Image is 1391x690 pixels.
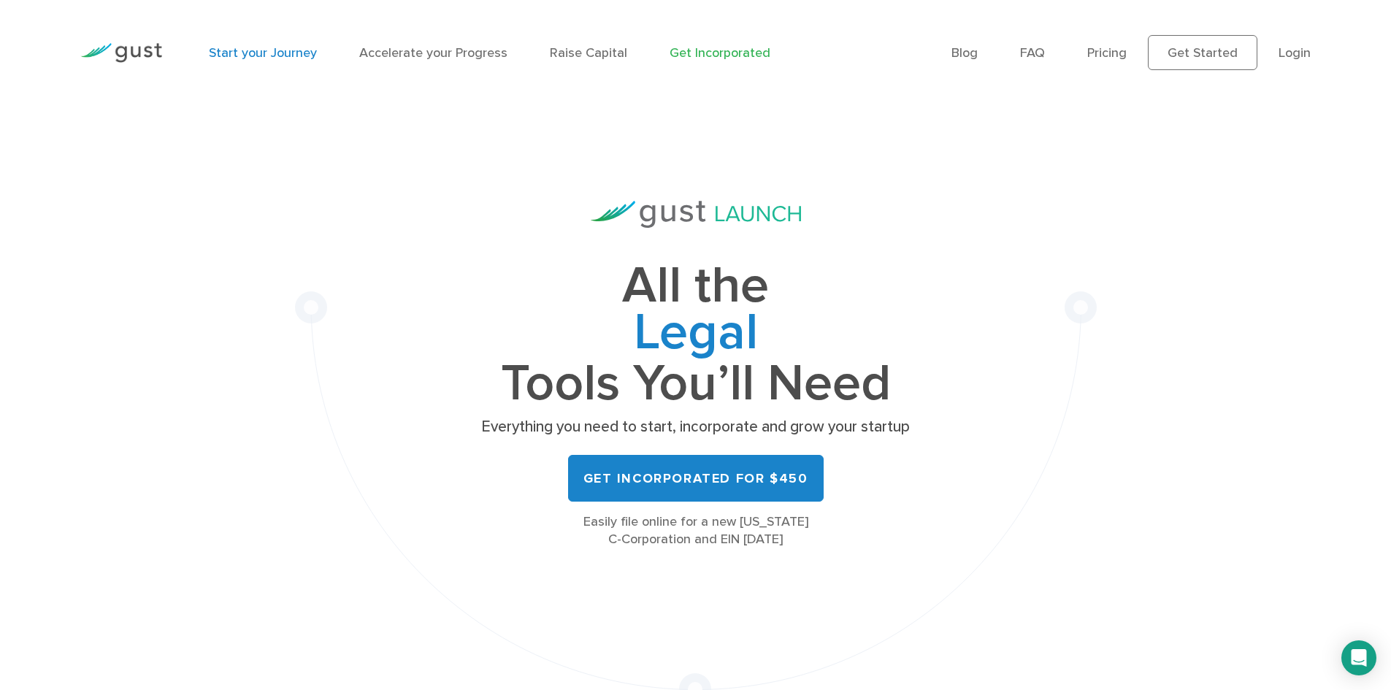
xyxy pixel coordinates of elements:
[550,45,627,61] a: Raise Capital
[951,45,978,61] a: Blog
[1279,45,1311,61] a: Login
[1341,640,1376,675] div: Open Intercom Messenger
[477,310,915,361] span: Legal
[477,417,915,437] p: Everything you need to start, incorporate and grow your startup
[670,45,770,61] a: Get Incorporated
[568,455,824,502] a: Get Incorporated for $450
[80,43,162,63] img: Gust Logo
[591,201,801,228] img: Gust Launch Logo
[359,45,507,61] a: Accelerate your Progress
[477,263,915,407] h1: All the Tools You’ll Need
[477,513,915,548] div: Easily file online for a new [US_STATE] C-Corporation and EIN [DATE]
[1087,45,1127,61] a: Pricing
[1020,45,1045,61] a: FAQ
[1148,35,1257,70] a: Get Started
[209,45,317,61] a: Start your Journey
